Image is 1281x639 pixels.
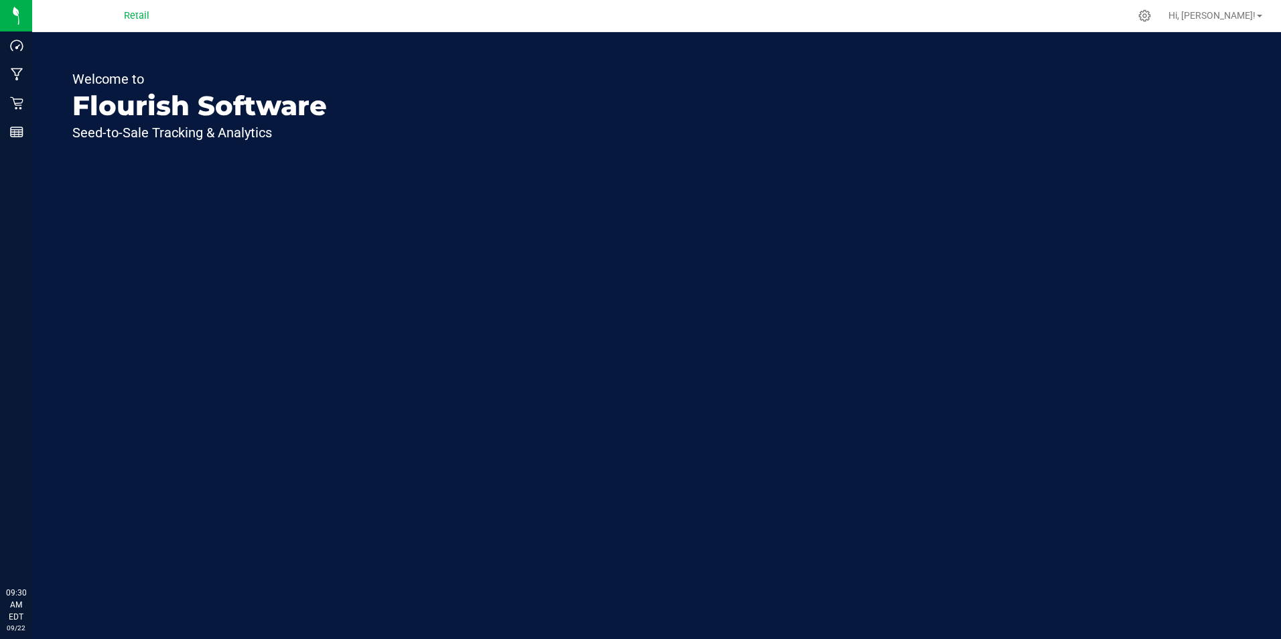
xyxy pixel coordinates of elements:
[6,587,26,623] p: 09:30 AM EDT
[1136,9,1153,22] div: Manage settings
[10,125,23,139] inline-svg: Reports
[6,623,26,633] p: 09/22
[72,92,327,119] p: Flourish Software
[124,10,149,21] span: Retail
[72,126,327,139] p: Seed-to-Sale Tracking & Analytics
[72,72,327,86] p: Welcome to
[10,96,23,110] inline-svg: Retail
[1168,10,1256,21] span: Hi, [PERSON_NAME]!
[10,39,23,52] inline-svg: Dashboard
[10,68,23,81] inline-svg: Manufacturing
